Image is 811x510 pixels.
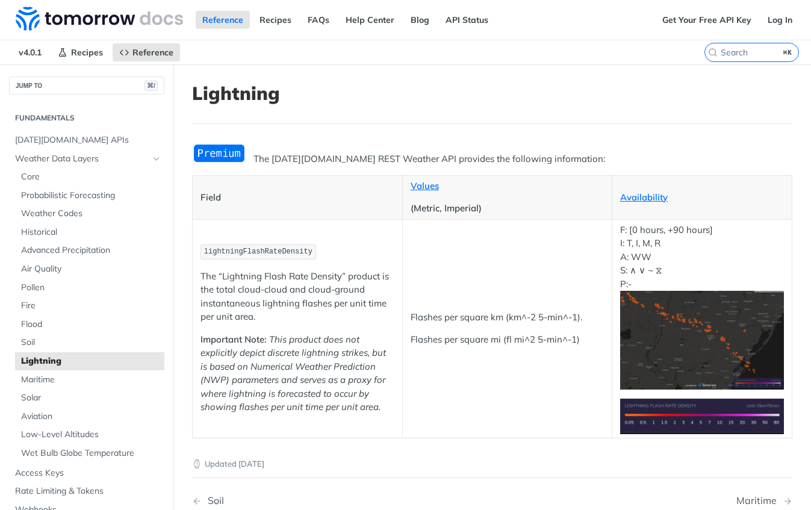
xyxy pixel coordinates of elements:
[15,485,161,497] span: Rate Limiting & Tokens
[15,426,164,444] a: Low-Level Altitudes
[192,82,792,104] h1: Lightning
[620,223,784,390] p: F: [0 hours, +90 hours] I: T, I, M, R A: WW S: ∧ ∨ ~ ⧖ P:-
[21,244,161,257] span: Advanced Precipitation
[620,291,784,389] img: Lightning Flash Rate Density Heatmap
[21,355,161,367] span: Lightning
[15,134,161,146] span: [DATE][DOMAIN_NAME] APIs
[15,371,164,389] a: Maritime
[21,226,161,238] span: Historical
[113,43,180,61] a: Reference
[21,319,161,331] span: Flood
[15,260,164,278] a: Air Quality
[9,113,164,123] h2: Fundamentals
[15,408,164,426] a: Aviation
[21,392,161,404] span: Solar
[16,7,183,31] img: Tomorrow.io Weather API Docs
[21,337,161,349] span: Soil
[196,11,250,29] a: Reference
[200,334,267,345] strong: Important Note:
[21,171,161,183] span: Core
[15,334,164,352] a: Soil
[21,208,161,220] span: Weather Codes
[15,241,164,260] a: Advanced Precipitation
[411,180,439,191] a: Values
[200,334,386,413] em: This product does not explicitly depict discrete lightning strikes, but is based on Numerical Wea...
[192,495,449,506] a: Previous Page: Soil
[12,43,48,61] span: v4.0.1
[253,11,298,29] a: Recipes
[71,47,103,58] span: Recipes
[21,447,161,459] span: Wet Bulb Globe Temperature
[339,11,401,29] a: Help Center
[656,11,758,29] a: Get Your Free API Key
[620,334,784,345] span: Expand image
[9,464,164,482] a: Access Keys
[620,191,668,203] a: Availability
[439,11,495,29] a: API Status
[15,316,164,334] a: Flood
[21,282,161,294] span: Pollen
[51,43,110,61] a: Recipes
[15,223,164,241] a: Historical
[15,389,164,407] a: Solar
[708,48,718,57] svg: Search
[9,482,164,500] a: Rate Limiting & Tokens
[132,47,173,58] span: Reference
[192,152,792,166] p: The [DATE][DOMAIN_NAME] REST Weather API provides the following information:
[411,202,604,216] p: (Metric, Imperial)
[620,399,784,434] img: Lightning Flash Rate Density Legend
[404,11,436,29] a: Blog
[780,46,795,58] kbd: ⌘K
[204,247,312,256] span: lightningFlashRateDensity
[411,311,604,325] p: Flashes per square km (km^-2 5-min^-1).
[21,190,161,202] span: Probabilistic Forecasting
[761,11,799,29] a: Log In
[15,187,164,205] a: Probabilistic Forecasting
[15,444,164,462] a: Wet Bulb Globe Temperature
[21,300,161,312] span: Fire
[15,153,149,165] span: Weather Data Layers
[736,495,792,506] a: Next Page: Maritime
[736,495,783,506] div: Maritime
[15,279,164,297] a: Pollen
[15,297,164,315] a: Fire
[9,131,164,149] a: [DATE][DOMAIN_NAME] APIs
[21,263,161,275] span: Air Quality
[200,270,394,324] p: The “Lightning Flash Rate Density” product is the total cloud-cloud and cloud-ground instantaneou...
[152,154,161,164] button: Hide subpages for Weather Data Layers
[15,352,164,370] a: Lightning
[15,467,161,479] span: Access Keys
[21,429,161,441] span: Low-Level Altitudes
[9,76,164,95] button: JUMP TO⌘/
[411,333,604,347] p: Flashes per square mi (fl mi^2 5-min^-1)
[21,411,161,423] span: Aviation
[21,374,161,386] span: Maritime
[202,495,224,506] div: Soil
[301,11,336,29] a: FAQs
[200,191,394,205] p: Field
[9,150,164,168] a: Weather Data LayersHide subpages for Weather Data Layers
[15,205,164,223] a: Weather Codes
[15,168,164,186] a: Core
[144,81,158,91] span: ⌘/
[620,409,784,421] span: Expand image
[192,458,792,470] p: Updated [DATE]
